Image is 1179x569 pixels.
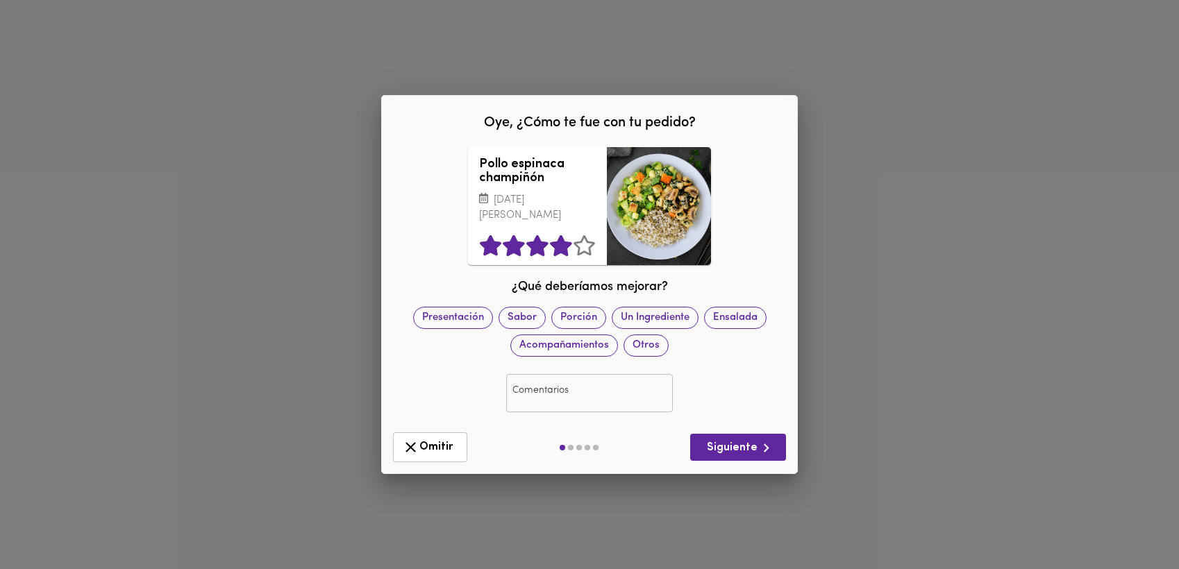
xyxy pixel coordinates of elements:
[551,307,606,329] div: Porción
[499,311,545,325] span: Sabor
[479,193,596,224] p: [DATE][PERSON_NAME]
[511,339,617,353] span: Acompañamientos
[510,334,618,357] div: Acompañamientos
[624,339,668,353] span: Otros
[612,311,698,325] span: Un Ingrediente
[624,334,669,357] div: Otros
[552,311,605,325] span: Porción
[414,311,492,325] span: Presentación
[607,147,711,265] div: Pollo espinaca champiñón
[484,116,696,130] span: Oye, ¿Cómo te fue con tu pedido?
[704,307,767,329] div: Ensalada
[402,439,458,456] span: Omitir
[479,158,596,186] h3: Pollo espinaca champiñón
[399,273,780,298] div: ¿Qué deberíamos mejorar?
[499,307,546,329] div: Sabor
[690,434,786,461] button: Siguiente
[413,307,493,329] div: Presentación
[705,311,766,325] span: Ensalada
[393,432,467,462] button: Omitir
[701,439,775,457] span: Siguiente
[612,307,699,329] div: Un Ingrediente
